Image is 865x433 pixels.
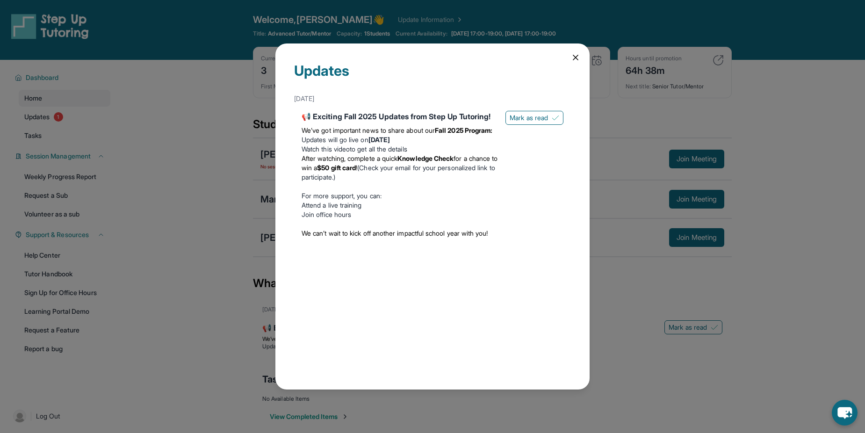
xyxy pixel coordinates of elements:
img: Mark as read [552,114,559,122]
button: chat-button [832,400,858,426]
li: (Check your email for your personalized link to participate.) [302,154,498,182]
span: We can’t wait to kick off another impactful school year with you! [302,229,488,237]
div: Updates [294,62,571,90]
a: Join office hours [302,210,351,218]
span: Mark as read [510,113,548,123]
button: Mark as read [505,111,563,125]
strong: $50 gift card [317,164,356,172]
p: For more support, you can: [302,191,498,201]
div: 📢 Exciting Fall 2025 Updates from Step Up Tutoring! [302,111,498,122]
a: Watch this video [302,145,350,153]
strong: Knowledge Check [397,154,454,162]
strong: Fall 2025 Program: [435,126,492,134]
strong: [DATE] [368,136,390,144]
a: Attend a live training [302,201,362,209]
li: to get all the details [302,144,498,154]
li: Updates will go live on [302,135,498,144]
span: After watching, complete a quick [302,154,397,162]
span: We’ve got important news to share about our [302,126,435,134]
span: ! [356,164,357,172]
div: [DATE] [294,90,571,107]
